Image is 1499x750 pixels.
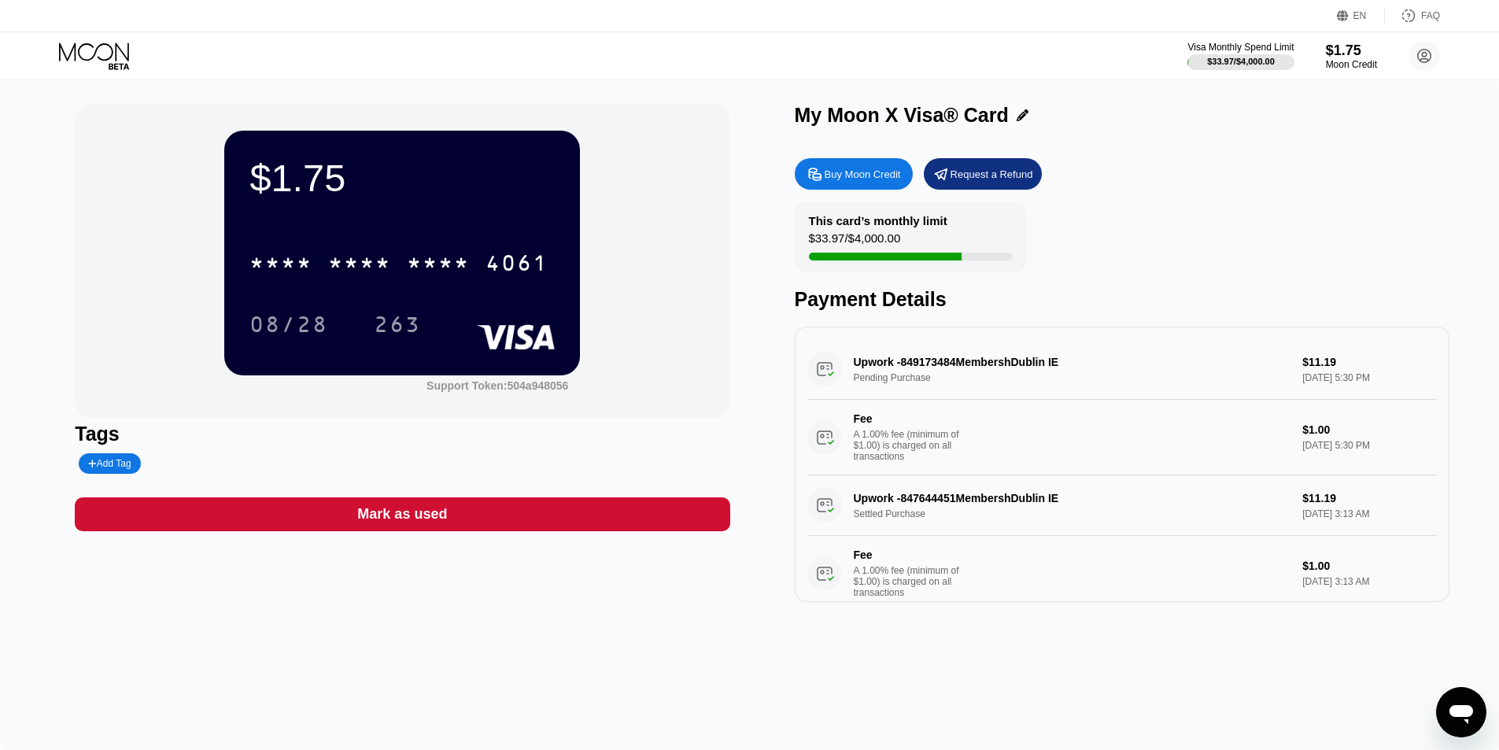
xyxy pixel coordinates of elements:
div: Tags [75,423,729,445]
div: Moon Credit [1326,59,1377,70]
div: Support Token:504a948056 [426,379,568,392]
div: 08/28 [238,305,340,344]
div: $1.00 [1302,560,1436,572]
div: Fee [854,412,964,425]
div: 4061 [486,253,548,278]
div: FeeA 1.00% fee (minimum of $1.00) is charged on all transactions$1.00[DATE] 3:13 AM [807,536,1437,611]
div: Add Tag [88,458,131,469]
div: Payment Details [795,288,1449,311]
div: $1.75 [1326,42,1377,59]
div: 263 [374,314,421,339]
div: FAQ [1385,8,1440,24]
iframe: Button to launch messaging window [1436,687,1486,737]
div: $1.75Moon Credit [1326,42,1377,70]
div: $1.75 [249,156,555,200]
div: Mark as used [357,505,447,523]
div: This card’s monthly limit [809,214,947,227]
div: EN [1337,8,1385,24]
div: $33.97 / $4,000.00 [809,231,901,253]
div: Visa Monthly Spend Limit [1187,42,1294,53]
div: Buy Moon Credit [795,158,913,190]
div: 08/28 [249,314,328,339]
div: A 1.00% fee (minimum of $1.00) is charged on all transactions [854,429,972,462]
div: [DATE] 3:13 AM [1302,576,1436,587]
div: Request a Refund [951,168,1033,181]
div: A 1.00% fee (minimum of $1.00) is charged on all transactions [854,565,972,598]
div: FeeA 1.00% fee (minimum of $1.00) is charged on all transactions$1.00[DATE] 5:30 PM [807,400,1437,475]
div: Fee [854,549,964,561]
div: $33.97 / $4,000.00 [1207,57,1275,66]
div: Buy Moon Credit [825,168,901,181]
div: $1.00 [1302,423,1436,436]
div: EN [1353,10,1367,21]
div: Support Token: 504a948056 [426,379,568,392]
div: Request a Refund [924,158,1042,190]
div: Mark as used [75,497,729,531]
div: 263 [362,305,433,344]
div: FAQ [1421,10,1440,21]
div: Add Tag [79,453,140,474]
div: [DATE] 5:30 PM [1302,440,1436,451]
div: My Moon X Visa® Card [795,104,1009,127]
div: Visa Monthly Spend Limit$33.97/$4,000.00 [1187,42,1294,70]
